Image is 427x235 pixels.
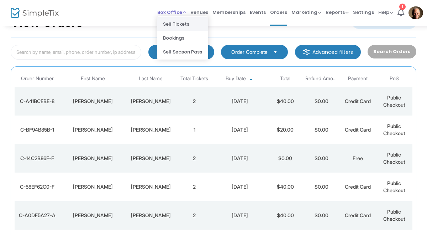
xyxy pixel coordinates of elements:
[16,212,58,219] div: C-A0DF5A27-A
[214,126,265,133] div: 9/19/2025
[212,3,246,21] span: Memberships
[16,183,58,190] div: C-58EF62C0-F
[176,144,212,173] td: 2
[157,9,186,16] span: Box Office
[267,144,304,173] td: $0.00
[156,48,163,56] img: monthly
[326,9,349,16] span: Reports
[345,212,371,218] span: Credit Card
[383,180,405,193] span: Public Checkout
[383,152,405,165] span: Public Checkout
[378,9,393,16] span: Help
[226,76,246,82] span: Buy Date
[21,76,54,82] span: Order Number
[248,76,254,82] span: Sortable
[304,173,340,201] td: $0.00
[176,87,212,116] td: 2
[139,76,163,82] span: Last Name
[214,212,265,219] div: 9/19/2025
[345,184,371,190] span: Credit Card
[127,212,174,219] div: Gauvreau
[127,183,174,190] div: Cwiakala
[62,155,124,162] div: Stephen
[62,212,124,219] div: Dawn
[345,127,371,133] span: Credit Card
[267,173,304,201] td: $40.00
[383,209,405,222] span: Public Checkout
[148,45,214,59] button: [DATE] - [DATE]
[176,70,212,87] th: Total Tickets
[295,45,361,59] m-button: Advanced filters
[127,126,174,133] div: Cameron
[16,126,58,133] div: C-BF94B85B-1
[304,144,340,173] td: $0.00
[214,98,265,105] div: 9/20/2025
[270,48,280,56] button: Select
[304,116,340,144] td: $0.00
[127,98,174,105] div: Hayes
[304,87,340,116] td: $0.00
[127,155,174,162] div: Woodworth
[176,201,212,230] td: 2
[348,76,368,82] span: Payment
[62,183,124,190] div: Peggy
[304,201,340,230] td: $0.00
[16,98,58,105] div: C-A41BCEBE-8
[353,3,374,21] span: Settings
[16,155,58,162] div: C-14C2B86F-F
[303,48,310,56] img: filter
[353,155,363,161] span: Free
[190,3,208,21] span: Venues
[231,48,268,56] span: Order Complete
[157,31,208,45] li: Bookings
[345,98,371,104] span: Credit Card
[176,173,212,201] td: 2
[267,116,304,144] td: $20.00
[214,183,265,190] div: 9/19/2025
[267,201,304,230] td: $40.00
[390,76,399,82] span: PoS
[399,4,406,10] div: 1
[176,116,212,144] td: 1
[267,87,304,116] td: $40.00
[62,98,124,105] div: Lillian
[270,3,287,21] span: Orders
[291,9,321,16] span: Marketing
[304,70,340,87] th: Refund Amount
[81,76,105,82] span: First Name
[157,45,208,59] li: Sell Season Pass
[214,155,265,162] div: 9/19/2025
[267,70,304,87] th: Total
[62,126,124,133] div: Jason
[383,123,405,136] span: Public Checkout
[383,94,405,108] span: Public Checkout
[250,3,266,21] span: Events
[157,17,208,31] li: Sell Tickets
[11,45,141,60] input: Search by name, email, phone, order number, ip address, or last 4 digits of card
